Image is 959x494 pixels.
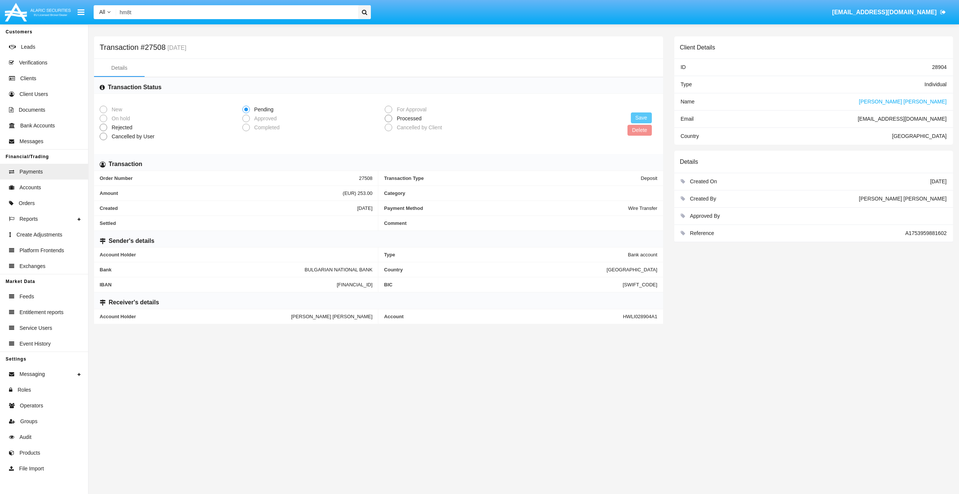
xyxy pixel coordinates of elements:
span: Platform Frontends [19,247,64,254]
span: Payment Method [384,205,628,211]
span: Documents [19,106,45,114]
span: Operators [20,402,43,410]
input: Search [116,5,356,19]
span: For Approval [392,106,428,114]
span: Accounts [19,184,41,192]
h5: Transaction #27508 [100,44,186,51]
span: Account Holder [100,252,372,257]
h6: Transaction Status [108,83,161,91]
span: [PERSON_NAME] [PERSON_NAME] [859,196,947,202]
span: [DATE] [930,178,947,184]
span: Transaction Type [384,175,641,181]
h6: Sender's details [109,237,154,245]
span: Messaging [19,370,45,378]
span: BULGARIAN NATIONAL BANK [305,267,372,272]
span: Bank Accounts [20,122,55,130]
span: Bank account [628,252,657,257]
span: Completed [250,124,282,132]
div: Details [111,64,127,72]
span: All [99,9,105,15]
span: 27508 [359,175,372,181]
span: Created On [690,178,717,184]
small: [DATE] [166,45,186,51]
span: Exchanges [19,262,45,270]
span: Groups [20,418,37,425]
span: 28904 [932,64,947,70]
span: HWLI028904A1 [623,314,657,319]
span: Approved By [690,213,720,219]
span: Cancelled by User [107,133,156,141]
span: On hold [107,115,132,123]
span: Client Users [19,90,48,98]
span: Amount [100,190,343,196]
span: BIC [384,282,623,287]
span: Type [681,81,692,87]
h6: Transaction [109,160,142,168]
img: Logo image [4,1,72,23]
span: [PERSON_NAME] [PERSON_NAME] [859,99,947,105]
span: Account [384,314,623,319]
h6: Client Details [680,44,715,51]
span: Leads [21,43,35,51]
span: Email [681,116,694,122]
span: Country [384,267,606,272]
h6: Receiver's details [109,298,159,307]
span: Country [681,133,699,139]
span: Processed [392,115,423,123]
span: [GEOGRAPHIC_DATA] [606,267,657,272]
span: Type [384,252,628,257]
span: Settled [100,220,372,226]
span: Orders [19,199,35,207]
span: [FINANCIAL_ID] [337,282,372,287]
span: Create Adjustments [16,231,62,239]
span: Reports [19,215,38,223]
span: Messages [19,138,43,145]
span: ID [681,64,686,70]
button: Delete [627,125,651,136]
span: [SWIFT_CODE] [623,282,657,287]
span: Cancelled by Client [392,124,444,132]
span: [EMAIL_ADDRESS][DOMAIN_NAME] [832,9,937,15]
span: [DATE] [357,205,372,211]
span: (EUR) 253.00 [343,190,372,196]
span: Individual [925,81,947,87]
span: File Import [19,465,44,473]
span: [EMAIL_ADDRESS][DOMAIN_NAME] [858,116,947,122]
span: Clients [20,75,36,82]
span: Bank [100,267,305,272]
span: A1753959881602 [905,230,947,236]
span: Pending [250,106,275,114]
span: Comment [384,220,657,226]
span: Service Users [19,324,52,332]
span: Created [100,205,357,211]
span: Category [384,190,657,196]
span: [GEOGRAPHIC_DATA] [892,133,947,139]
span: Order Number [100,175,359,181]
span: [PERSON_NAME] [PERSON_NAME] [291,314,372,319]
span: IBAN [100,282,337,287]
span: Reference [690,230,714,236]
a: [EMAIL_ADDRESS][DOMAIN_NAME] [829,2,950,23]
span: Feeds [19,293,34,301]
span: Deposit [641,175,657,181]
span: Audit [19,433,31,441]
a: All [94,8,116,16]
h6: Details [680,158,698,165]
span: Rejected [107,124,134,132]
span: Account Holder [100,314,291,319]
span: Roles [18,386,31,394]
span: Created By [690,196,716,202]
span: New [107,106,124,114]
span: Wire Transfer [628,205,657,211]
span: Verifications [19,59,47,67]
span: Products [19,449,40,457]
span: Approved [250,115,279,123]
span: Entitlement reports [19,308,64,316]
span: Event History [19,340,51,348]
button: Save [631,112,652,123]
span: Payments [19,168,43,176]
span: Name [681,99,695,105]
